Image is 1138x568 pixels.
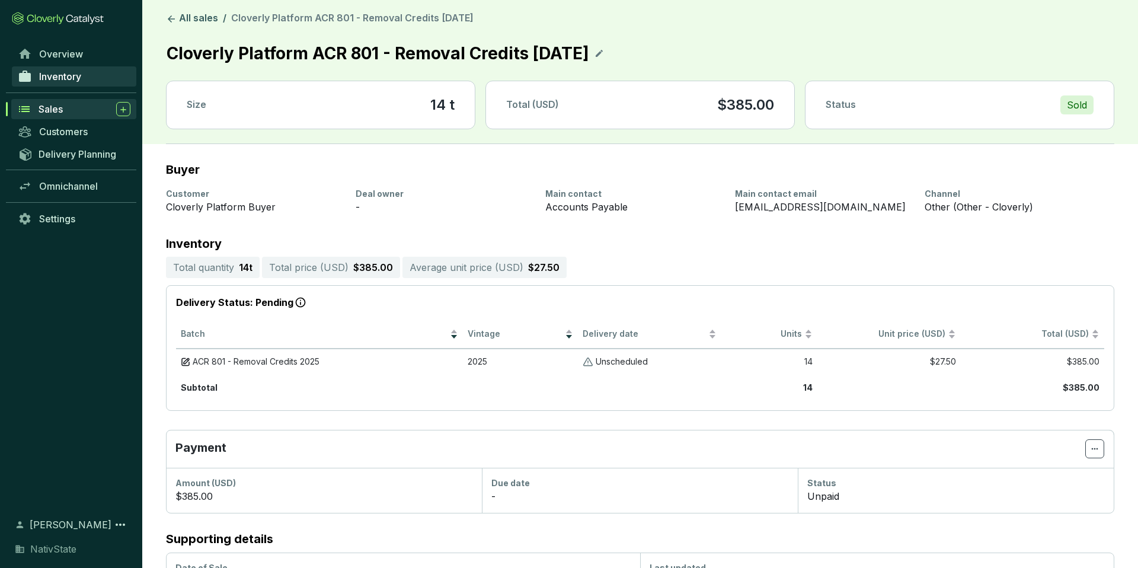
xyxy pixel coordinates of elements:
p: Delivery Status: Pending [176,295,1104,311]
span: Amount (USD) [175,478,236,488]
p: Unpaid [807,489,839,503]
div: [EMAIL_ADDRESS][DOMAIN_NAME] [735,200,910,214]
a: Sales [11,99,136,119]
p: 14 t [239,260,252,275]
span: Total (USD) [1041,328,1089,339]
section: 14 t [430,95,455,114]
td: 14 [721,349,817,375]
span: Cloverly Platform ACR 801 - Removal Credits [DATE] [231,12,474,24]
p: - [491,489,496,503]
th: Batch [176,320,463,349]
p: Size [187,98,206,111]
div: Channel [925,188,1100,200]
div: Deal owner [356,188,531,200]
th: Units [721,320,817,349]
td: $27.50 [817,349,961,375]
h2: Supporting details [166,532,1114,545]
div: Accounts Payable [545,200,721,214]
a: Omnichannel [12,176,136,196]
a: Customers [12,122,136,142]
span: Customers [39,126,88,138]
span: Delivery Planning [39,148,116,160]
span: ACR 801 - Removal Credits 2025 [193,356,319,368]
p: Status [826,98,856,111]
td: 2025 [463,349,578,375]
span: [PERSON_NAME] [30,518,111,532]
b: Subtotal [181,382,218,393]
b: 14 [803,382,813,393]
a: Overview [12,44,136,64]
div: Customer [166,188,341,200]
p: $385.00 [717,95,774,114]
p: Cloverly Platform ACR 801 - Removal Credits [DATE] [166,40,590,66]
span: Sales [39,103,63,115]
div: Other (Other - Cloverly) [925,200,1100,214]
b: $385.00 [1063,382,1099,393]
div: - [356,200,531,214]
span: NativState [30,542,76,556]
span: Omnichannel [39,180,98,192]
li: / [223,12,226,26]
td: $385.00 [961,349,1104,375]
p: Total quantity [173,260,234,275]
a: All sales [164,12,220,26]
div: $385.00 [175,489,472,503]
div: Main contact [545,188,721,200]
div: Status [807,477,1104,489]
span: Unit price (USD) [878,328,945,339]
div: Main contact email [735,188,910,200]
a: Delivery Planning [12,144,136,164]
span: Batch [181,328,447,340]
h2: Buyer [166,163,200,176]
th: Delivery date [578,320,721,349]
p: Total price ( USD ) [269,260,349,275]
a: Inventory [12,66,136,87]
img: Unscheduled [583,356,593,368]
span: Inventory [39,71,81,82]
p: Average unit price ( USD ) [410,260,523,275]
p: $385.00 [353,260,393,275]
div: Cloverly Platform Buyer [166,200,341,214]
span: Overview [39,48,83,60]
div: Due date [491,477,788,489]
p: Payment [175,439,1085,458]
span: Delivery date [583,328,706,340]
span: Units [726,328,801,340]
img: draft [181,356,190,368]
span: Settings [39,213,75,225]
p: Inventory [166,238,1114,250]
th: Vintage [463,320,578,349]
a: Settings [12,209,136,229]
span: Total (USD) [506,98,559,110]
span: Vintage [468,328,562,340]
p: $27.50 [528,260,560,275]
p: Unscheduled [596,356,648,368]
